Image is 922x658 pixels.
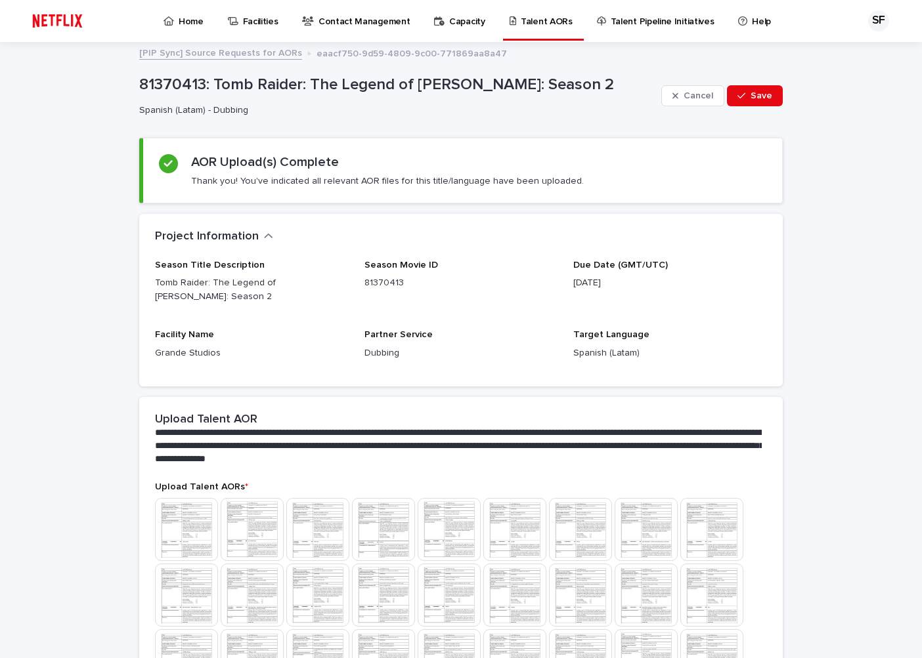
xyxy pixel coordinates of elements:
button: Cancel [661,85,724,106]
p: Thank you! You've indicated all relevant AOR files for this title/language have been uploaded. [191,175,584,187]
span: Save [751,91,772,100]
span: Target Language [573,330,649,339]
span: Due Date (GMT/UTC) [573,260,668,270]
span: Partner Service [364,330,433,339]
span: Upload Talent AORs [155,482,248,491]
p: Spanish (Latam) [573,346,767,360]
p: Tomb Raider: The Legend of [PERSON_NAME]: Season 2 [155,276,349,304]
span: Season Movie ID [364,260,438,270]
p: [DATE] [573,276,767,290]
button: Save [727,85,783,106]
p: 81370413 [364,276,558,290]
p: Dubbing [364,346,558,360]
span: Season Title Description [155,260,265,270]
h2: Project Information [155,230,259,244]
p: 81370413: Tomb Raider: The Legend of [PERSON_NAME]: Season 2 [139,75,656,94]
p: Grande Studios [155,346,349,360]
button: Project Information [155,230,273,244]
p: Spanish (Latam) - Dubbing [139,105,651,116]
p: eaacf750-9d59-4809-9c00-771869aa8a47 [317,45,507,60]
a: [PIP Sync] Source Requests for AORs [139,45,302,60]
span: Cancel [684,91,713,100]
h2: Upload Talent AOR [155,413,257,427]
h2: AOR Upload(s) Complete [191,154,339,170]
div: SF [868,10,889,31]
img: ifQbXi3ZQGMSEF7WDB7W [26,8,89,34]
span: Facility Name [155,330,214,339]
